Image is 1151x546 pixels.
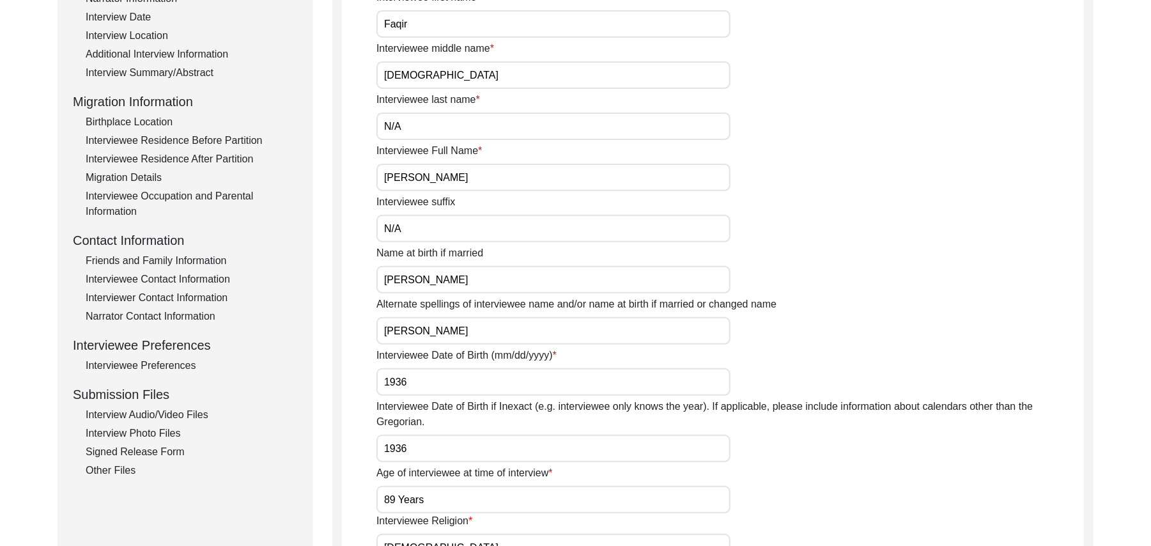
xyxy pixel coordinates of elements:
label: Interviewee Date of Birth (mm/dd/yyyy) [376,348,557,363]
div: Signed Release Form [86,444,298,460]
div: Other Files [86,463,298,478]
label: Name at birth if married [376,246,483,261]
div: Birthplace Location [86,114,298,130]
div: Submission Files [73,385,298,404]
label: Interviewee middle name [376,41,494,56]
div: Additional Interview Information [86,47,298,62]
label: Age of interviewee at time of interview [376,465,553,481]
div: Interview Date [86,10,298,25]
div: Interviewee Residence Before Partition [86,133,298,148]
div: Interviewer Contact Information [86,290,298,306]
label: Interviewee Full Name [376,143,482,159]
div: Migration Information [73,92,298,111]
div: Narrator Contact Information [86,309,298,324]
div: Interviewee Occupation and Parental Information [86,189,298,219]
div: Friends and Family Information [86,253,298,269]
div: Interviewee Preferences [86,358,298,373]
div: Interviewee Residence After Partition [86,152,298,167]
div: Interview Location [86,28,298,43]
label: Interviewee last name [376,92,480,107]
div: Migration Details [86,170,298,185]
div: Interview Audio/Video Files [86,407,298,423]
div: Interviewee Contact Information [86,272,298,287]
div: Interview Summary/Abstract [86,65,298,81]
label: Alternate spellings of interviewee name and/or name at birth if married or changed name [376,297,776,312]
div: Interviewee Preferences [73,336,298,355]
label: Interviewee Religion [376,513,472,529]
div: Interview Photo Files [86,426,298,441]
div: Contact Information [73,231,298,250]
label: Interviewee Date of Birth if Inexact (e.g. interviewee only knows the year). If applicable, pleas... [376,399,1084,430]
label: Interviewee suffix [376,194,455,210]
